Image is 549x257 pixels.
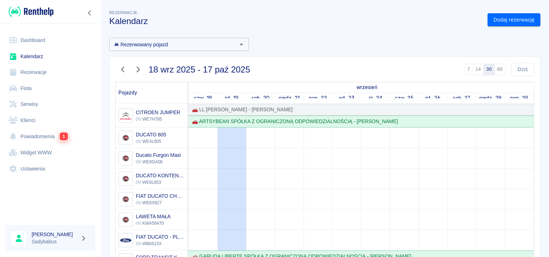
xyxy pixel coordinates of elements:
a: Kalendarz [6,48,95,65]
h6: CITROEN JUMPER [136,109,180,116]
a: Powiadomienia1 [6,128,95,145]
a: Ustawienia [6,161,95,177]
a: Klienci [6,112,95,128]
a: Flota [6,80,95,97]
button: Otwórz [236,39,246,50]
a: 19 września 2025 [223,93,241,103]
span: Rezerwacje [109,10,137,15]
button: 7 dni [465,64,473,75]
a: 25 września 2025 [393,93,416,103]
span: 1 [60,132,68,140]
h6: LAWETA MAŁA [136,213,171,220]
a: 18 września 2025 [355,82,379,93]
a: Dashboard [6,32,95,48]
button: Zwiń nawigację [84,8,95,18]
h6: DUCATO KONTENER [136,172,184,179]
img: Image [120,132,132,144]
img: Image [120,214,132,226]
a: 29 września 2025 [508,93,530,103]
div: 🚗 ARTSYBEAN SPÓŁKA Z OGRANICZONĄ ODPOWIEDZIALNOŚCIĄ - [PERSON_NAME] [189,118,398,125]
img: Image [120,173,132,185]
img: Renthelp logo [9,6,54,18]
p: Sadybabus [32,238,78,246]
a: 28 września 2025 [478,93,503,103]
h6: Ducato Furgon Maxi [136,151,181,159]
a: 23 września 2025 [337,93,357,103]
p: WB6615X [136,240,184,247]
button: Dziś [511,63,534,76]
img: Image [120,110,132,122]
h6: DUCATO 805 [136,131,166,138]
a: Serwisy [6,96,95,112]
h3: Kalendarz [109,16,482,26]
input: Wyszukaj i wybierz pojazdy... [111,40,235,49]
a: 22 września 2025 [307,93,329,103]
h6: FIAT DUCATO CHRUPEK [136,192,184,200]
button: 30 dni [484,64,495,75]
a: Renthelp logo [6,6,54,18]
a: 21 września 2025 [277,93,302,103]
p: WE6X827 [136,200,184,206]
p: WE4L805 [136,138,166,145]
h6: [PERSON_NAME] [32,231,78,238]
img: Image [120,193,132,205]
button: 60 dni [494,64,506,75]
p: KWA56470 [136,220,171,226]
a: 26 września 2025 [424,93,442,103]
img: Image [120,153,132,164]
a: 18 września 2025 [192,93,214,103]
a: 24 września 2025 [367,93,384,103]
h6: FIAT DUCATO - PLANDEKA [136,233,184,240]
div: 🚗 LL [PERSON_NAME] - [PERSON_NAME] [189,106,293,113]
a: Rezerwacje [6,64,95,80]
p: WE6L853 [136,179,184,186]
a: Dodaj rezerwację [488,13,540,27]
img: Image [120,234,132,246]
p: WE8GA06 [136,159,181,165]
a: 20 września 2025 [250,93,271,103]
a: Widget WWW [6,145,95,161]
button: 14 dni [472,64,484,75]
span: Pojazdy [119,90,137,96]
a: 27 września 2025 [451,93,472,103]
p: WE7H785 [136,116,180,122]
h3: 18 wrz 2025 - 17 paź 2025 [149,65,250,75]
